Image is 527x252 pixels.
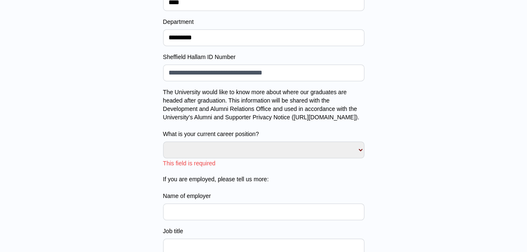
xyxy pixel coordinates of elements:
[163,175,364,200] label: If you are employed, please tell us more: Name of employer
[163,88,364,138] label: The University would like to know more about where our graduates are headed after graduation. Thi...
[163,53,364,61] label: Sheffield Hallam ID Number
[163,18,364,26] label: Department
[163,160,215,167] span: This field is required
[163,227,364,235] label: Job title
